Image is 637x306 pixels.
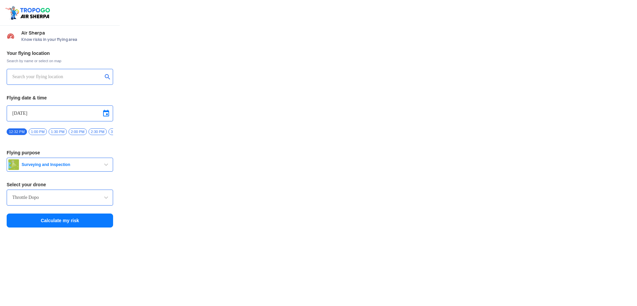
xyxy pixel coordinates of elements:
span: 12:32 PM [7,128,27,135]
button: Calculate my risk [7,214,113,228]
span: Know risks in your flying area [21,37,113,42]
input: Select Date [12,109,107,117]
h3: Flying purpose [7,150,113,155]
h3: Flying date & time [7,95,113,100]
img: Risk Scores [7,32,15,40]
span: 1:00 PM [29,128,47,135]
h3: Your flying location [7,51,113,56]
h3: Select your drone [7,182,113,187]
span: Surveying and Inspection [19,162,102,167]
span: 3:00 PM [108,128,127,135]
img: ic_tgdronemaps.svg [5,5,52,20]
span: 2:00 PM [69,128,87,135]
img: survey.png [8,159,19,170]
button: Surveying and Inspection [7,158,113,172]
input: Search by name or Brand [12,194,107,202]
span: 2:30 PM [88,128,107,135]
input: Search your flying location [12,73,102,81]
span: Search by name or select on map [7,58,113,64]
span: 1:30 PM [49,128,67,135]
span: Air Sherpa [21,30,113,36]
